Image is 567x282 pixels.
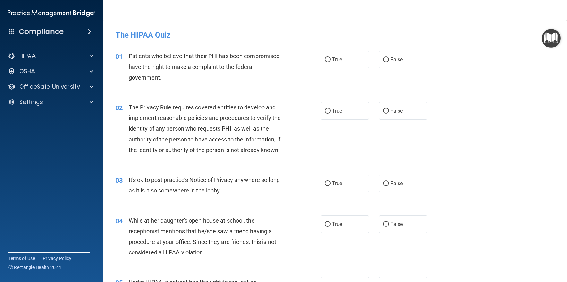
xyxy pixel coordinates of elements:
[8,52,93,60] a: HIPAA
[383,222,389,227] input: False
[19,98,43,106] p: Settings
[116,31,554,39] h4: The HIPAA Quiz
[325,181,331,186] input: True
[116,104,123,112] span: 02
[19,83,80,90] p: OfficeSafe University
[116,176,123,184] span: 03
[383,109,389,114] input: False
[383,181,389,186] input: False
[43,255,72,261] a: Privacy Policy
[8,98,93,106] a: Settings
[129,217,276,256] span: While at her daughter's open house at school, the receptionist mentions that he/she saw a friend ...
[391,56,403,63] span: False
[332,221,342,227] span: True
[391,221,403,227] span: False
[19,52,36,60] p: HIPAA
[391,180,403,186] span: False
[456,236,559,262] iframe: Drift Widget Chat Controller
[325,222,331,227] input: True
[542,29,561,48] button: Open Resource Center
[332,180,342,186] span: True
[8,83,93,90] a: OfficeSafe University
[129,176,280,194] span: It's ok to post practice’s Notice of Privacy anywhere so long as it is also somewhere in the lobby.
[383,57,389,62] input: False
[19,27,64,36] h4: Compliance
[8,7,95,20] img: PMB logo
[325,57,331,62] input: True
[116,217,123,225] span: 04
[8,255,35,261] a: Terms of Use
[332,108,342,114] span: True
[116,53,123,60] span: 01
[129,53,280,81] span: Patients who believe that their PHI has been compromised have the right to make a complaint to th...
[325,109,331,114] input: True
[129,104,281,153] span: The Privacy Rule requires covered entities to develop and implement reasonable policies and proce...
[8,67,93,75] a: OSHA
[19,67,35,75] p: OSHA
[391,108,403,114] span: False
[332,56,342,63] span: True
[8,264,61,270] span: Ⓒ Rectangle Health 2024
